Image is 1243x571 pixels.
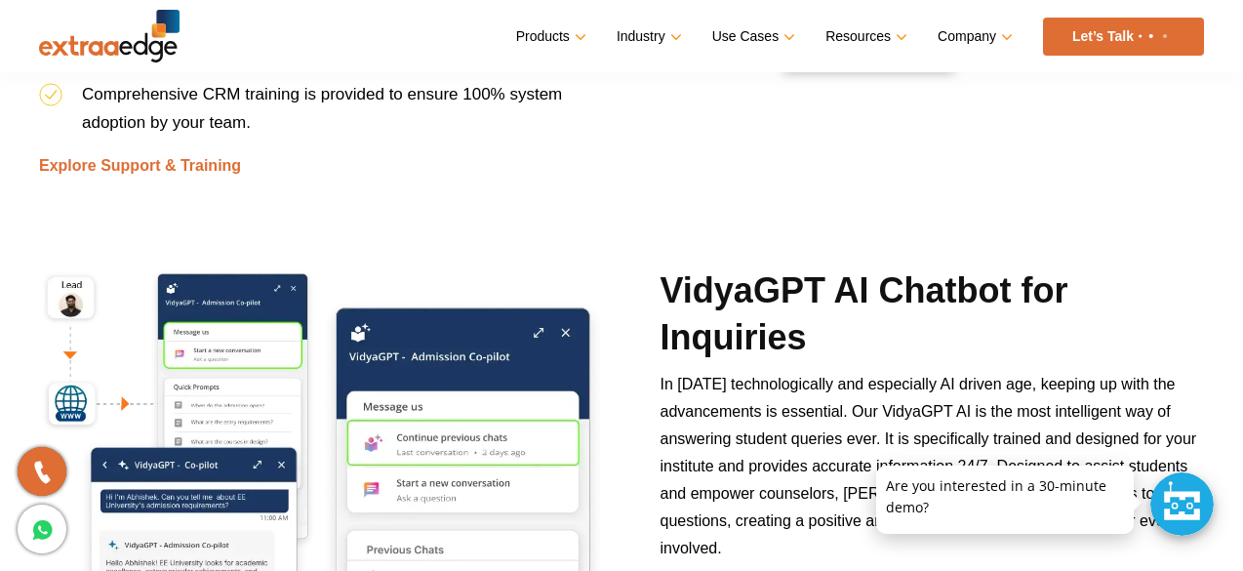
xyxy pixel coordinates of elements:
a: Let’s Talk [1043,18,1204,56]
a: Industry [617,22,678,51]
a: Products [516,22,582,51]
a: Company [938,22,1009,51]
h2: VidyaGPT AI Chatbot for Inquiries [660,267,1204,371]
span: Comprehensive CRM training is provided to ensure 100% system adoption by your team. [82,85,562,132]
div: Chat [1150,472,1214,536]
span: In [DATE] technologically and especially AI driven age, keeping up with the advancements is essen... [660,376,1203,556]
a: Resources [825,22,903,51]
a: Use Cases [712,22,791,51]
a: Explore Support & Training [39,157,241,174]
